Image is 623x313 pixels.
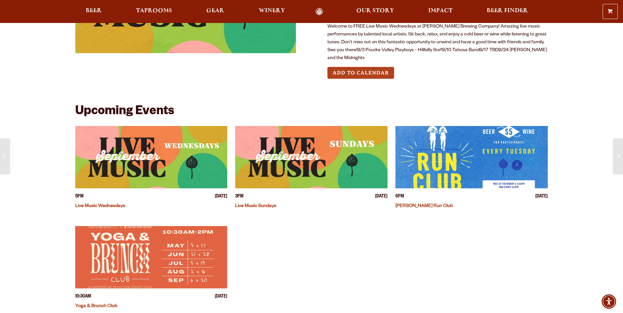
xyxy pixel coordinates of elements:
[352,8,398,15] a: Our Story
[235,194,243,200] span: 3PM
[136,8,172,13] span: Taprooms
[235,126,388,188] a: View event details
[356,8,394,13] span: Our Story
[428,8,453,13] span: Impact
[202,8,229,15] a: Gear
[395,204,453,209] a: [PERSON_NAME] Run Club
[535,194,548,200] span: [DATE]
[75,204,125,209] a: Live Music Wednesdays
[482,8,532,15] a: Beer Finder
[487,8,528,13] span: Beer Finder
[327,67,394,79] button: Add to Calendar
[132,8,176,15] a: Taprooms
[395,194,404,200] span: 6PM
[259,8,285,13] span: Winery
[75,294,91,301] span: 10:30AM
[255,8,289,15] a: Winery
[81,8,106,15] a: Beer
[424,8,457,15] a: Impact
[75,126,228,188] a: View event details
[206,8,224,13] span: Gear
[75,226,228,288] a: View event details
[86,8,102,13] span: Beer
[215,294,227,301] span: [DATE]
[395,126,548,188] a: View event details
[75,304,117,309] a: Yoga & Brunch Club
[235,204,276,209] a: Live Music Sundays
[75,105,174,119] h2: Upcoming Events
[307,8,332,15] a: Odell Home
[75,194,83,200] span: 5PM
[327,23,548,62] p: Welcome to FREE Live Music Wednesdays at [PERSON_NAME] Brewing Company! Amazing live music perfor...
[215,194,227,200] span: [DATE]
[602,294,616,309] div: Accessibility Menu
[375,194,388,200] span: [DATE]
